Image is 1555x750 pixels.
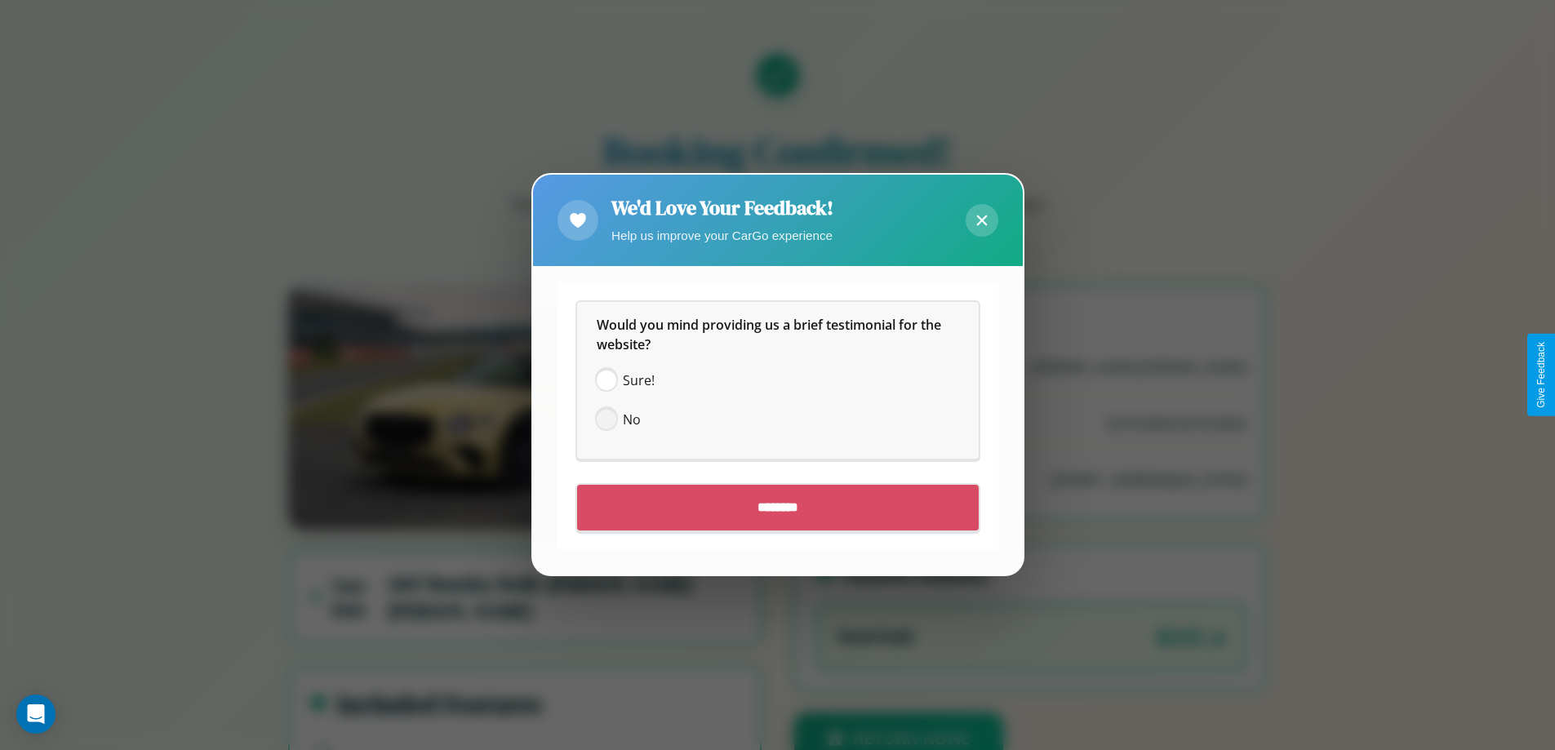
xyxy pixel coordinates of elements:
[623,411,641,430] span: No
[1535,342,1547,408] div: Give Feedback
[16,695,56,734] div: Open Intercom Messenger
[611,224,833,246] p: Help us improve your CarGo experience
[623,371,655,391] span: Sure!
[597,317,944,354] span: Would you mind providing us a brief testimonial for the website?
[611,194,833,221] h2: We'd Love Your Feedback!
